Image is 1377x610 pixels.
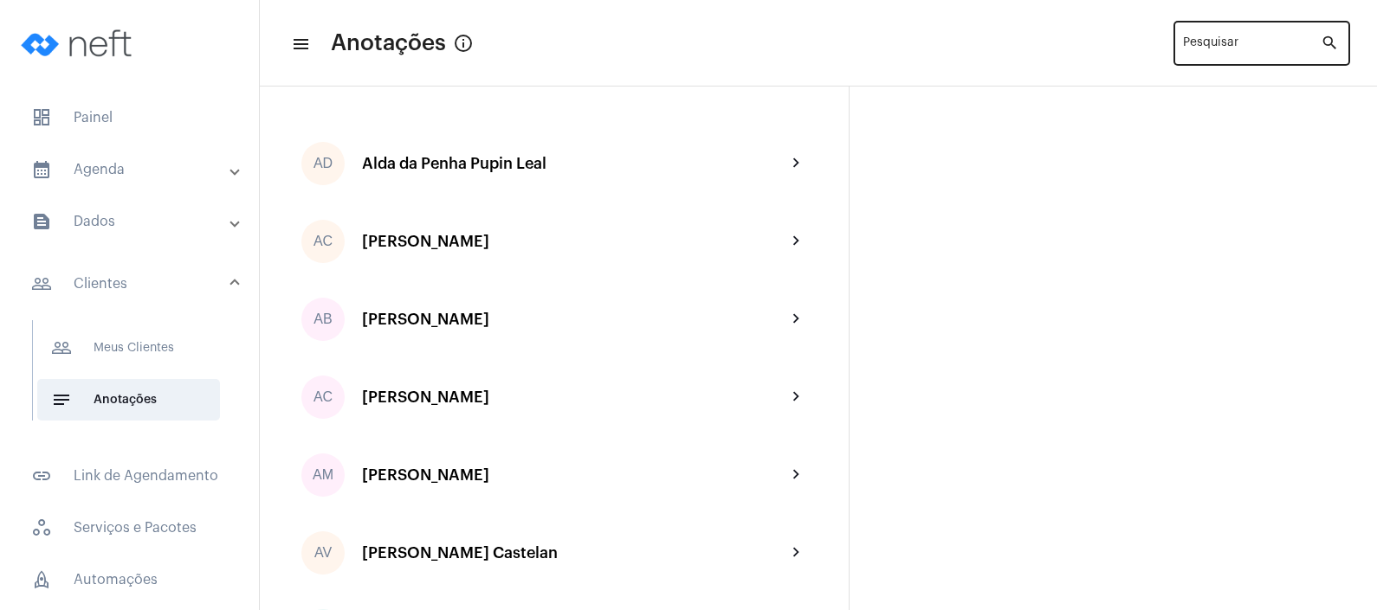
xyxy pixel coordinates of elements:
[14,9,144,78] img: logo-neft-novo-2.png
[31,273,231,294] mat-panel-title: Clientes
[331,29,446,57] span: Anotações
[17,559,242,600] span: Automações
[31,517,52,538] span: sidenav icon
[786,387,807,408] mat-icon: chevron_right
[301,453,345,497] div: AM
[17,97,242,138] span: Painel
[10,201,259,242] mat-expansion-panel-header: sidenav iconDados
[301,298,345,341] div: AB
[362,388,786,406] div: [PERSON_NAME]
[453,33,474,54] mat-icon: info_outlined
[786,231,807,252] mat-icon: chevron_right
[786,465,807,485] mat-icon: chevron_right
[31,159,52,180] mat-icon: sidenav icon
[362,466,786,484] div: [PERSON_NAME]
[362,544,786,562] div: [PERSON_NAME] Castelan
[301,220,345,263] div: AC
[301,142,345,185] div: AD
[786,153,807,174] mat-icon: chevron_right
[362,155,786,172] div: Alda da Penha Pupin Leal
[37,379,220,421] span: Anotações
[1321,33,1341,54] mat-icon: search
[51,337,72,358] mat-icon: sidenav icon
[291,34,308,55] mat-icon: sidenav icon
[31,273,52,294] mat-icon: sidenav icon
[362,311,786,328] div: [PERSON_NAME]
[51,389,72,410] mat-icon: sidenav icon
[31,466,52,486] mat-icon: sidenav icon
[786,309,807,330] mat-icon: chevron_right
[301,531,345,575] div: AV
[17,507,242,549] span: Serviços e Pacotes
[31,211,52,232] mat-icon: sidenav icon
[786,543,807,563] mat-icon: chevron_right
[10,256,259,311] mat-expansion-panel-header: sidenav iconClientes
[31,211,231,232] mat-panel-title: Dados
[31,107,52,128] span: sidenav icon
[37,327,220,369] span: Meus Clientes
[362,233,786,250] div: [PERSON_NAME]
[31,569,52,590] span: sidenav icon
[31,159,231,180] mat-panel-title: Agenda
[10,149,259,190] mat-expansion-panel-header: sidenav iconAgenda
[17,455,242,497] span: Link de Agendamento
[10,311,259,445] div: sidenav iconClientes
[301,376,345,419] div: AC
[1183,40,1321,54] input: Pesquisar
